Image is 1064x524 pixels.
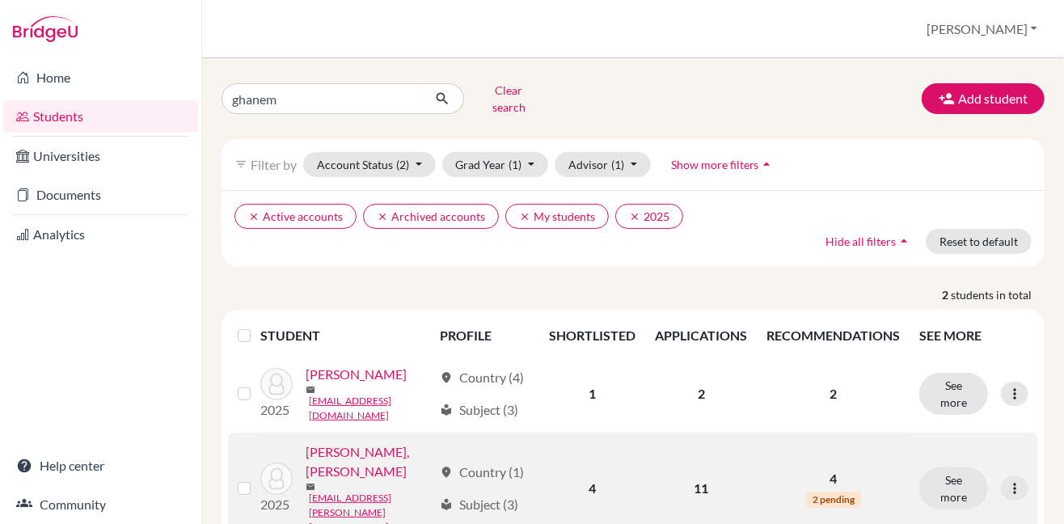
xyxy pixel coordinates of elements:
button: clearMy students [505,204,609,229]
div: Subject (3) [440,400,518,420]
p: 2 [766,384,900,404]
div: Country (4) [440,368,524,387]
span: location_on [440,466,453,479]
span: (2) [396,158,409,171]
th: APPLICATIONS [645,316,757,355]
a: [EMAIL_ADDRESS][DOMAIN_NAME] [309,394,433,423]
button: Advisor(1) [555,152,651,177]
span: students in total [951,286,1045,303]
i: clear [629,211,640,222]
button: See more [919,467,988,509]
button: Add student [922,83,1045,114]
button: clear2025 [615,204,683,229]
button: clearActive accounts [234,204,357,229]
span: (1) [509,158,522,171]
strong: 2 [942,286,951,303]
a: Universities [3,140,198,172]
i: filter_list [234,158,247,171]
button: Reset to default [926,229,1032,254]
button: Account Status(2) [303,152,436,177]
th: RECOMMENDATIONS [757,316,910,355]
span: mail [306,385,315,395]
button: See more [919,373,988,415]
span: Hide all filters [825,235,896,248]
th: PROFILE [430,316,540,355]
i: arrow_drop_up [759,156,775,172]
button: Grad Year(1) [442,152,549,177]
img: Abou Ghanem, Tia [260,368,293,400]
span: location_on [440,371,453,384]
span: Filter by [251,157,297,172]
th: SHORTLISTED [539,316,645,355]
span: local_library [440,404,453,416]
span: local_library [440,498,453,511]
a: [PERSON_NAME], [PERSON_NAME] [306,442,433,481]
div: Country (1) [440,463,524,482]
input: Find student by name... [222,83,422,114]
button: [PERSON_NAME] [919,14,1045,44]
a: Analytics [3,218,198,251]
th: STUDENT [260,316,430,355]
th: SEE MORE [910,316,1038,355]
span: (1) [611,158,624,171]
a: Help center [3,450,198,482]
button: Clear search [464,78,554,120]
div: Subject (3) [440,495,518,514]
i: clear [519,211,530,222]
button: Hide all filtersarrow_drop_up [812,229,926,254]
a: Home [3,61,198,94]
span: Show more filters [671,158,759,171]
img: Al Ramahi, Ghanem [260,463,293,495]
p: 2025 [260,495,293,514]
a: Documents [3,179,198,211]
a: Community [3,488,198,521]
img: Bridge-U [13,16,78,42]
td: 1 [539,355,645,433]
i: arrow_drop_up [896,233,912,249]
button: clearArchived accounts [363,204,499,229]
span: mail [306,482,315,492]
a: [PERSON_NAME] [306,365,407,384]
p: 4 [766,469,900,488]
i: clear [377,211,388,222]
td: 2 [645,355,757,433]
button: Show more filtersarrow_drop_up [657,152,789,177]
span: 2 pending [806,492,861,508]
i: clear [248,211,260,222]
p: 2025 [260,400,293,420]
a: Students [3,100,198,133]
